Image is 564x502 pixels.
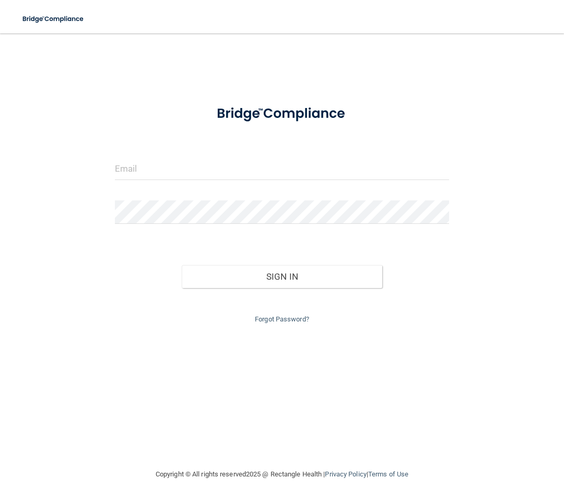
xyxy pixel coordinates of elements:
img: bridge_compliance_login_screen.278c3ca4.svg [16,8,91,30]
a: Terms of Use [368,470,408,478]
div: Copyright © All rights reserved 2025 @ Rectangle Health | | [91,458,473,491]
a: Forgot Password? [255,315,309,323]
img: bridge_compliance_login_screen.278c3ca4.svg [203,96,362,132]
a: Privacy Policy [325,470,366,478]
input: Email [115,157,449,180]
button: Sign In [182,265,382,288]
